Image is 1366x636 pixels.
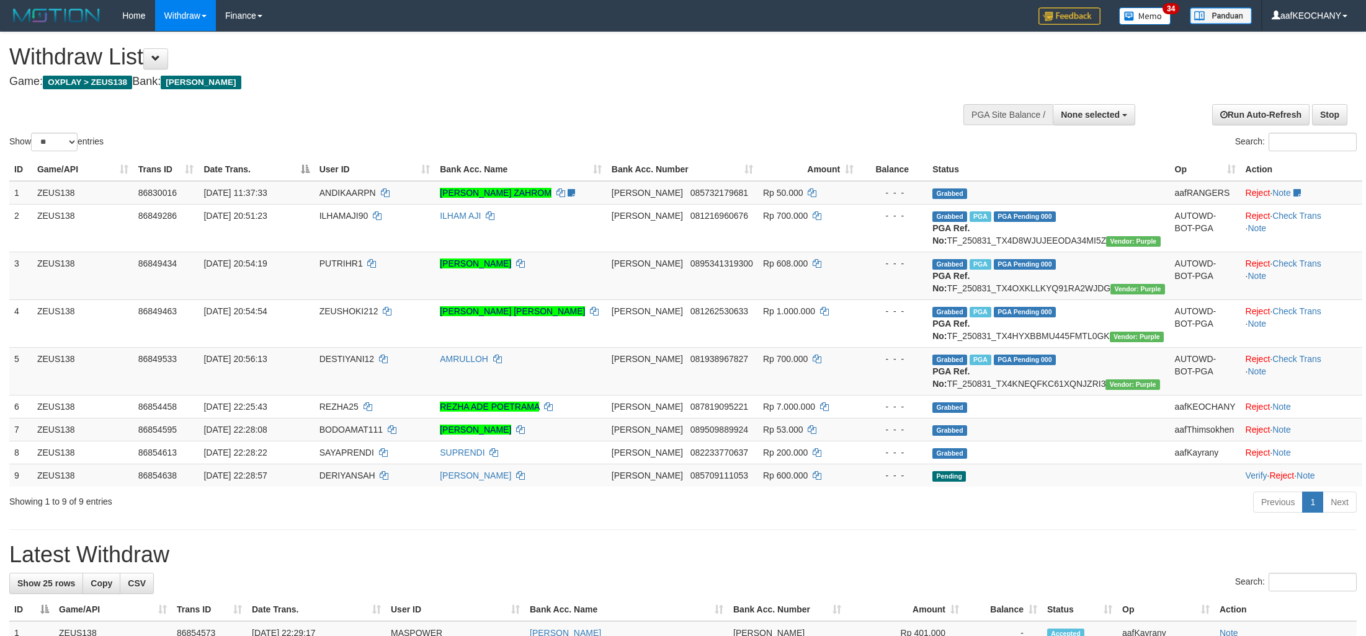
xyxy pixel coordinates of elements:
h4: Game: Bank: [9,76,898,88]
span: Copy 081262530633 to clipboard [690,306,748,316]
span: [DATE] 11:37:33 [203,188,267,198]
th: Balance: activate to sort column ascending [964,598,1042,621]
input: Search: [1269,133,1357,151]
div: - - - [864,423,922,436]
span: Copy [91,578,112,588]
a: Reject [1246,188,1270,198]
td: AUTOWD-BOT-PGA [1170,347,1241,395]
span: BODOAMAT111 [319,425,383,435]
span: PGA Pending [994,211,1056,222]
td: ZEUS138 [32,181,133,205]
span: Grabbed [932,188,967,199]
a: Note [1272,425,1291,435]
span: Rp 1.000.000 [763,306,815,316]
th: User ID: activate to sort column ascending [386,598,525,621]
span: Rp 200.000 [763,448,808,457]
span: DESTIYANI12 [319,354,374,364]
span: Rp 7.000.000 [763,402,815,412]
label: Search: [1235,133,1357,151]
span: Copy 082233770637 to clipboard [690,448,748,457]
span: [PERSON_NAME] [612,211,683,221]
span: 86849463 [138,306,177,316]
td: 9 [9,464,32,487]
div: - - - [864,469,922,482]
img: MOTION_logo.png [9,6,104,25]
a: 1 [1302,492,1323,513]
span: Rp 608.000 [763,258,808,268]
th: Amount: activate to sort column ascending [846,598,964,621]
td: TF_250831_TX4HYXBBMU445FMTL0GK [927,299,1169,347]
span: Marked by aafRornrotha [970,355,991,365]
a: [PERSON_NAME] [440,258,511,268]
span: [DATE] 22:28:57 [203,470,267,480]
td: · [1241,181,1362,205]
span: [DATE] 20:51:23 [203,211,267,221]
th: Bank Acc. Number: activate to sort column ascending [607,158,758,181]
span: [PERSON_NAME] [161,76,241,89]
td: TF_250831_TX4KNEQFKC61XQNJZRI3 [927,347,1169,395]
td: ZEUS138 [32,418,133,441]
span: Rp 700.000 [763,211,808,221]
img: Button%20Memo.svg [1119,7,1171,25]
span: [PERSON_NAME] [612,470,683,480]
span: Marked by aafRornrotha [970,211,991,222]
span: PGA Pending [994,355,1056,365]
td: ZEUS138 [32,299,133,347]
div: PGA Site Balance / [963,104,1053,125]
span: 86849434 [138,258,177,268]
span: Grabbed [932,211,967,222]
a: Reject [1246,354,1270,364]
span: [PERSON_NAME] [612,188,683,198]
a: Check Trans [1272,354,1321,364]
span: Grabbed [932,307,967,317]
span: 86854613 [138,448,177,457]
span: Marked by aafRornrotha [970,307,991,317]
span: Show 25 rows [17,578,75,588]
span: PGA Pending [994,259,1056,270]
span: Copy 089509889924 to clipboard [690,425,748,435]
span: [PERSON_NAME] [612,448,683,457]
a: Note [1248,319,1266,329]
a: Reject [1246,211,1270,221]
span: Vendor URL: https://trx4.1velocity.biz [1105,379,1159,390]
a: Note [1272,448,1291,457]
span: PGA Pending [994,307,1056,317]
input: Search: [1269,573,1357,591]
span: Vendor URL: https://trx4.1velocity.biz [1110,284,1164,294]
td: · · [1241,464,1362,487]
span: Rp 700.000 [763,354,808,364]
a: Reject [1246,448,1270,457]
img: panduan.png [1190,7,1252,24]
td: 4 [9,299,32,347]
a: Note [1272,188,1291,198]
span: [PERSON_NAME] [612,306,683,316]
th: Trans ID: activate to sort column ascending [172,598,247,621]
span: OXPLAY > ZEUS138 [43,76,132,89]
th: Bank Acc. Number: activate to sort column ascending [728,598,846,621]
div: - - - [864,257,922,270]
th: Game/API: activate to sort column ascending [54,598,172,621]
td: · · [1241,299,1362,347]
span: Vendor URL: https://trx4.1velocity.biz [1106,236,1160,247]
a: Verify [1246,470,1267,480]
td: AUTOWD-BOT-PGA [1170,252,1241,299]
a: Reject [1246,425,1270,435]
span: 86849533 [138,354,177,364]
div: - - - [864,400,922,413]
span: SAYAPRENDI [319,448,374,457]
b: PGA Ref. No: [932,319,970,341]
h1: Withdraw List [9,45,898,69]
td: · · [1241,204,1362,252]
span: [DATE] 22:28:22 [203,448,267,457]
td: AUTOWD-BOT-PGA [1170,204,1241,252]
a: Reject [1246,258,1270,268]
span: Rp 50.000 [763,188,803,198]
a: Reject [1270,470,1295,480]
label: Show entries [9,133,104,151]
span: Copy 085732179681 to clipboard [690,188,748,198]
th: Bank Acc. Name: activate to sort column ascending [435,158,607,181]
td: 2 [9,204,32,252]
th: Date Trans.: activate to sort column ascending [247,598,386,621]
a: Note [1272,402,1291,412]
b: PGA Ref. No: [932,223,970,245]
